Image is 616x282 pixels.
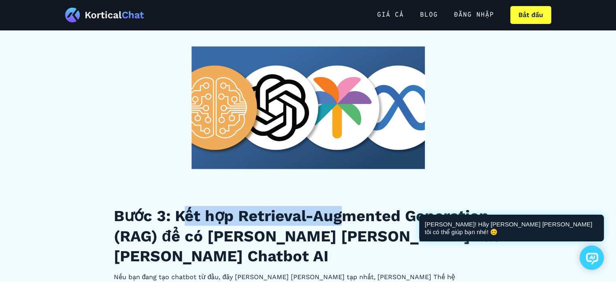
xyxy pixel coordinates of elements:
[510,6,551,24] a: Bắt đầu
[412,6,446,24] a: Blog
[114,207,501,265] font: Bước 3: Kết hợp Retrieval-Augmented Generation (RAG) để có [PERSON_NAME] [PERSON_NAME] xác [PERSO...
[192,46,425,169] img: Cách mạng hóa AI: Sức mạnh của các mô hình ngôn ngữ lớn - Fulcrum Analytics
[454,11,494,19] font: Đăng nhập
[518,11,543,19] font: Bắt đầu
[420,11,438,19] font: Blog
[369,6,412,24] a: Giá cả
[377,11,404,19] font: Giá cả
[446,6,502,24] a: Đăng nhập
